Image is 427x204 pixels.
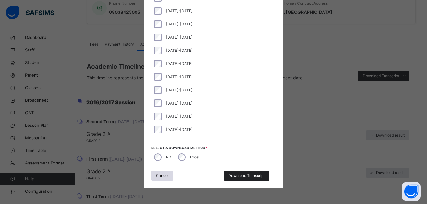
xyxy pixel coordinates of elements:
[166,101,192,105] span: [DATE]-[DATE]
[151,146,276,151] span: Select a download method
[156,173,169,179] span: Cancel
[402,182,421,201] button: Open asap
[166,114,192,119] span: [DATE]-[DATE]
[166,88,192,92] span: [DATE]-[DATE]
[166,127,192,132] span: [DATE]-[DATE]
[166,22,192,26] span: [DATE]-[DATE]
[166,48,192,53] span: [DATE]-[DATE]
[166,8,192,13] span: [DATE]-[DATE]
[166,154,174,160] label: PDF
[228,173,265,179] span: Download Transcript
[166,74,192,79] span: [DATE]-[DATE]
[190,154,199,160] label: Excel
[166,35,192,40] span: [DATE]-[DATE]
[166,61,192,66] span: [DATE]-[DATE]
